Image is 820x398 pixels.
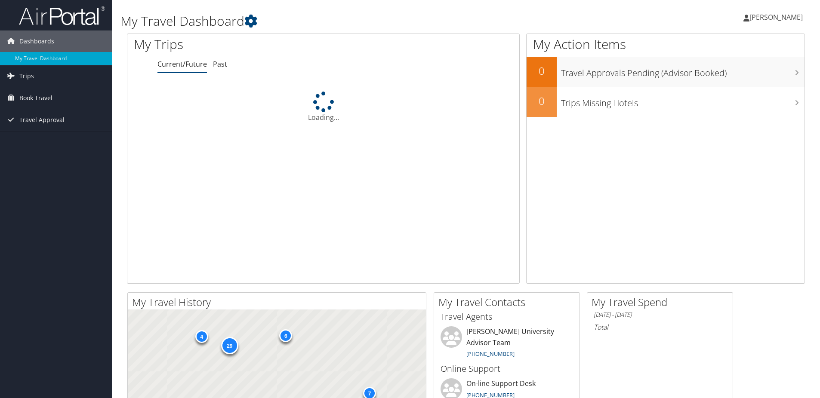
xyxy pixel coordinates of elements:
h1: My Trips [134,35,349,53]
h2: My Travel Contacts [438,295,580,309]
h3: Trips Missing Hotels [561,93,805,109]
li: [PERSON_NAME] University Advisor Team [436,326,577,361]
h3: Travel Approvals Pending (Advisor Booked) [561,63,805,79]
span: Travel Approval [19,109,65,131]
a: [PHONE_NUMBER] [466,350,515,358]
a: 0Trips Missing Hotels [527,87,805,117]
h6: Total [594,322,726,332]
h3: Travel Agents [441,311,573,323]
a: 0Travel Approvals Pending (Advisor Booked) [527,57,805,87]
div: 6 [279,329,292,342]
h1: My Action Items [527,35,805,53]
h2: My Travel History [132,295,426,309]
h1: My Travel Dashboard [120,12,581,30]
img: airportal-logo.png [19,6,105,26]
span: Dashboards [19,31,54,52]
span: Trips [19,65,34,87]
a: [PERSON_NAME] [743,4,811,30]
h2: My Travel Spend [592,295,733,309]
span: Book Travel [19,87,52,109]
div: 29 [221,337,238,354]
h2: 0 [527,94,557,108]
a: Current/Future [157,59,207,69]
div: Loading... [127,92,519,122]
h6: [DATE] - [DATE] [594,311,726,319]
div: 4 [195,330,208,343]
span: [PERSON_NAME] [749,12,803,22]
h2: 0 [527,64,557,78]
h3: Online Support [441,363,573,375]
a: Past [213,59,227,69]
